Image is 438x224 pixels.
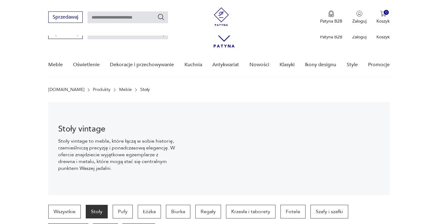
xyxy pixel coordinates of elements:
[310,205,348,218] a: Szafy i szafki
[138,205,161,218] a: Łóżka
[58,138,175,172] p: Stoły vintage to meble, które łączą w sobie historię, rzemieślniczą precyzję i ponadczasową elega...
[280,205,306,218] a: Fotele
[352,18,366,24] p: Zaloguj
[352,11,366,24] button: Zaloguj
[320,11,342,24] a: Ikona medaluPatyna B2B
[119,87,132,92] a: Meble
[226,205,275,218] a: Krzesła i taborety
[376,11,390,24] button: 0Koszyk
[48,205,81,218] a: Wszystkie
[110,53,174,77] a: Dekoracje i przechowywanie
[212,7,231,26] img: Patyna - sklep z meblami i dekoracjami vintage
[48,15,83,20] a: Sprzedawaj
[157,13,165,21] button: Szukaj
[368,53,390,77] a: Promocje
[48,53,63,77] a: Meble
[376,18,390,24] p: Koszyk
[384,10,389,15] div: 0
[320,34,342,40] p: Patyna B2B
[376,34,390,40] p: Koszyk
[195,205,221,218] a: Regały
[320,18,342,24] p: Patyna B2B
[328,11,334,17] img: Ikona medalu
[48,87,85,92] a: [DOMAIN_NAME]
[184,53,202,77] a: Kuchnia
[380,11,386,17] img: Ikona koszyka
[73,53,100,77] a: Oświetlenie
[212,53,239,77] a: Antykwariat
[140,87,150,92] p: Stoły
[352,34,366,40] p: Zaloguj
[58,125,175,133] h1: Stoły vintage
[48,32,83,36] a: Sprzedawaj
[48,11,83,23] button: Sprzedawaj
[166,205,190,218] a: Biurka
[249,53,269,77] a: Nowości
[356,11,362,17] img: Ikonka użytkownika
[347,53,358,77] a: Style
[320,11,342,24] button: Patyna B2B
[113,205,133,218] a: Pufy
[305,53,336,77] a: Ikony designu
[280,53,295,77] a: Klasyki
[86,205,108,218] a: Stoły
[93,87,111,92] a: Produkty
